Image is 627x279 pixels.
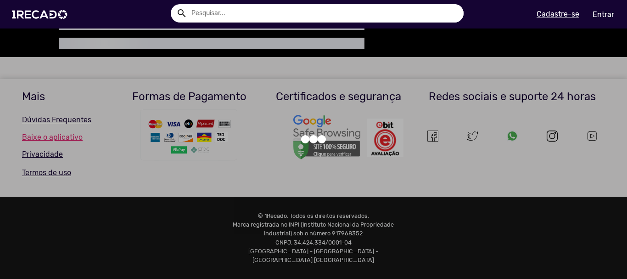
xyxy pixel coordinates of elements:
mat-icon: Example home icon [176,8,187,19]
button: Example home icon [173,5,189,21]
input: Pesquisar... [185,4,464,23]
u: Cadastre-se [537,10,579,18]
a: Entrar [587,6,620,23]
